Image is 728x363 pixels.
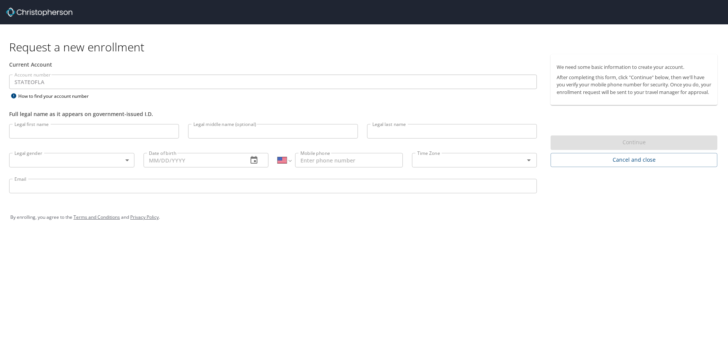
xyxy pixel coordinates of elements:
span: Cancel and close [557,155,711,165]
div: By enrolling, you agree to the and . [10,208,718,227]
button: Cancel and close [551,153,717,167]
img: cbt logo [6,8,72,17]
div: Current Account [9,61,537,68]
a: Privacy Policy [130,214,159,220]
div: Full legal name as it appears on government-issued I.D. [9,110,537,118]
button: Open [524,155,534,166]
a: Terms and Conditions [73,214,120,220]
input: MM/DD/YYYY [144,153,242,167]
input: Enter phone number [295,153,403,167]
p: We need some basic information to create your account. [557,64,711,71]
div: How to find your account number [9,91,104,101]
p: After completing this form, click "Continue" below, then we'll have you verify your mobile phone ... [557,74,711,96]
h1: Request a new enrollment [9,40,723,54]
div: ​ [9,153,134,167]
